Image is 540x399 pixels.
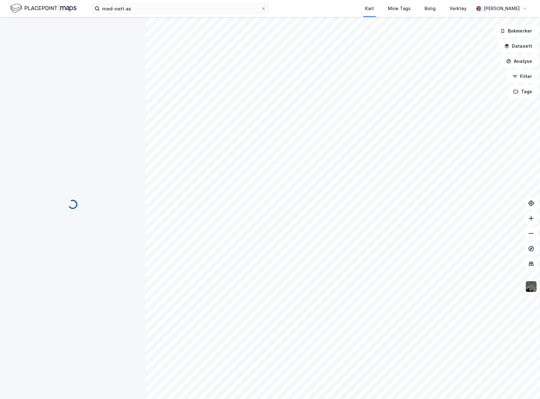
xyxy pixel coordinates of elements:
div: Bolig [425,5,436,12]
div: Kart [365,5,374,12]
iframe: Chat Widget [508,369,540,399]
button: Bokmerker [495,25,537,37]
img: spinner.a6d8c91a73a9ac5275cf975e30b51cfb.svg [68,199,78,209]
div: Mine Tags [388,5,411,12]
input: Søk på adresse, matrikkel, gårdeiere, leietakere eller personer [100,4,261,13]
button: Filter [507,70,537,83]
button: Analyse [501,55,537,68]
button: Datasett [499,40,537,52]
img: 9k= [525,281,537,293]
div: Verktøy [450,5,467,12]
div: [PERSON_NAME] [484,5,520,12]
button: Tags [508,85,537,98]
img: logo.f888ab2527a4732fd821a326f86c7f29.svg [10,3,77,14]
